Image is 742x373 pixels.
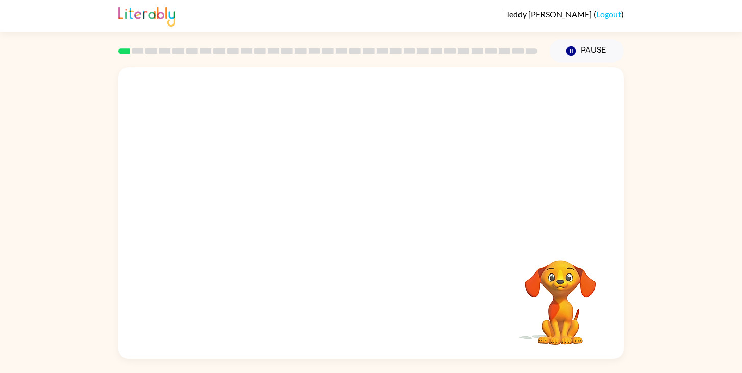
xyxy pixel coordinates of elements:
[118,4,175,27] img: Literably
[596,9,621,19] a: Logout
[506,9,624,19] div: ( )
[509,244,611,346] video: Your browser must support playing .mp4 files to use Literably. Please try using another browser.
[506,9,593,19] span: Teddy [PERSON_NAME]
[550,39,624,63] button: Pause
